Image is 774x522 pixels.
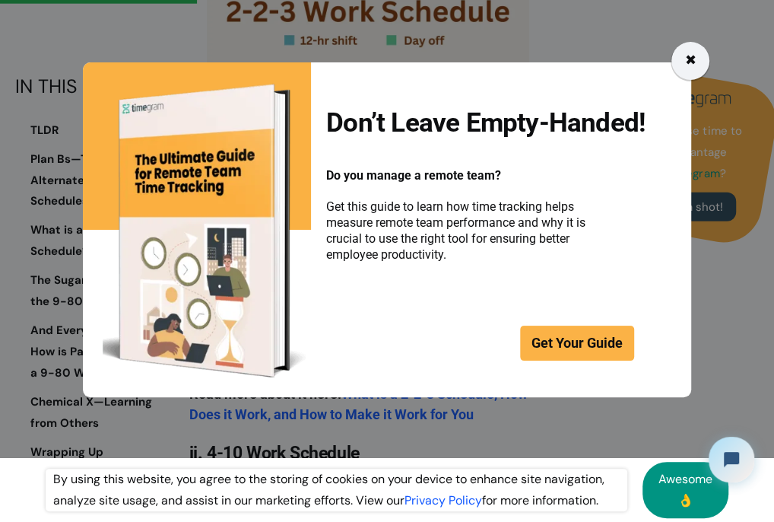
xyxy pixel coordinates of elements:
div: By using this website, you agree to the storing of cookies on your device to enhance site navigat... [46,469,627,511]
div: ✖ [685,50,696,72]
a: Awesome👌 [642,462,728,518]
a: Privacy Policy [404,492,482,508]
h2: Don’t Leave Empty-Handed! [326,109,645,138]
iframe: Tidio Chat [696,424,767,495]
span: Do you manage a remote team? [326,168,501,183]
a: Get Your Guide [520,326,634,361]
p: Get this guide to learn how time tracking helps measure remote team performance and why it is cru... [326,168,615,263]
